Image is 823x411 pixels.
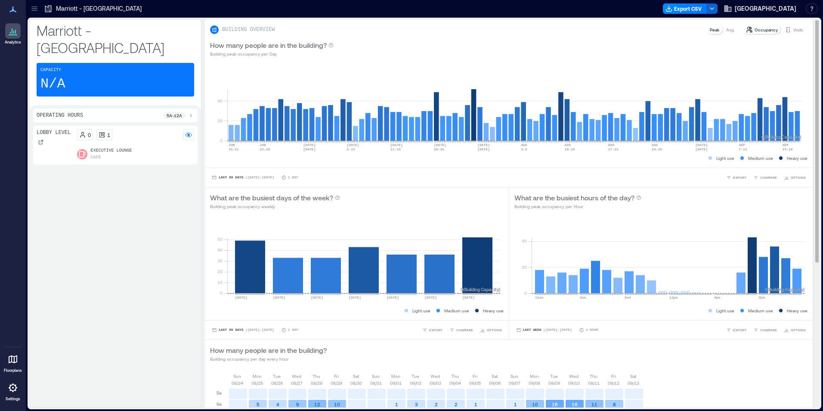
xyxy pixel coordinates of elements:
[652,147,662,151] text: 24-30
[552,402,558,407] text: 16
[91,147,132,154] p: Executive Lounge
[524,290,526,296] tspan: 0
[716,307,734,314] p: Light use
[735,4,796,13] span: [GEOGRAPHIC_DATA]
[521,143,527,147] text: AUG
[791,327,806,333] span: OPTIONS
[733,175,746,180] span: EXPORT
[451,373,459,380] p: Thu
[291,380,303,386] p: 08/27
[739,143,745,147] text: SEP
[288,327,298,333] p: 1 Day
[220,290,223,296] tspan: 0
[217,258,223,263] tspan: 30
[229,147,239,151] text: 15-21
[210,193,333,203] p: What are the busiest days of the week?
[303,147,316,151] text: [DATE]
[347,143,359,147] text: [DATE]
[260,143,266,147] text: JUN
[217,247,223,252] tspan: 40
[726,26,734,33] p: Avg
[652,143,658,147] text: AUG
[733,327,746,333] span: EXPORT
[210,355,327,362] p: Building occupancy per day every hour
[783,147,793,151] text: 14-20
[412,307,430,314] p: Light use
[752,326,779,334] button: COMPARE
[521,265,526,270] tspan: 20
[568,380,580,386] p: 09/10
[37,22,194,56] p: Marriott - [GEOGRAPHIC_DATA]
[347,147,355,151] text: 6-12
[217,280,223,285] tspan: 10
[253,373,262,380] p: Mon
[489,380,501,386] p: 09/06
[613,402,616,407] text: 8
[724,173,748,182] button: EXPORT
[334,402,340,407] text: 10
[331,380,342,386] p: 08/29
[663,3,707,14] button: Export CSV
[755,26,778,33] p: Occupancy
[628,380,639,386] p: 09/13
[478,326,504,334] button: OPTIONS
[91,154,101,161] p: Cafe
[630,373,636,380] p: Sat
[586,327,598,333] p: 1 Hour
[608,143,615,147] text: AUG
[462,296,475,299] text: [DATE]
[449,380,461,386] p: 09/04
[787,155,808,162] p: Heavy use
[430,380,441,386] p: 09/03
[430,373,440,380] p: Wed
[714,296,721,299] text: 4pm
[748,307,773,314] p: Medium use
[514,402,517,407] text: 1
[787,307,808,314] p: Heavy use
[334,373,339,380] p: Fri
[235,296,248,299] text: [DATE]
[288,175,298,180] p: 1 Day
[415,402,418,407] text: 3
[580,296,586,299] text: 4am
[759,296,765,299] text: 8pm
[273,373,281,380] p: Tue
[434,143,446,147] text: [DATE]
[608,147,619,151] text: 17-23
[669,296,678,299] text: 12pm
[760,175,777,180] span: COMPARE
[455,402,458,407] text: 2
[217,237,223,242] tspan: 50
[565,143,571,147] text: AUG
[40,67,61,74] p: Capacity
[572,402,578,407] text: 16
[591,402,597,407] text: 11
[710,26,719,33] p: Peak
[791,175,806,180] span: OPTIONS
[421,326,444,334] button: EXPORT
[292,373,301,380] p: Wed
[220,138,223,143] tspan: 0
[303,143,316,147] text: [DATE]
[514,203,641,210] p: Building peak occupancy per Hour
[167,112,182,119] p: 5a - 12a
[260,147,270,151] text: 22-28
[210,345,327,355] p: How many people are in the building?
[487,327,502,333] span: OPTIONS
[535,296,543,299] text: 12am
[611,373,616,380] p: Fri
[353,373,359,380] p: Sat
[782,326,808,334] button: OPTIONS
[724,326,748,334] button: EXPORT
[695,143,708,147] text: [DATE]
[530,373,539,380] p: Mon
[390,143,403,147] text: [DATE]
[311,296,323,299] text: [DATE]
[210,326,276,334] button: Last 90 Days |[DATE]-[DATE]
[387,296,399,299] text: [DATE]
[6,396,20,402] p: Settings
[222,26,275,33] p: BUILDING OVERVIEW
[424,296,437,299] text: [DATE]
[3,377,23,404] a: Settings
[469,380,481,386] p: 09/05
